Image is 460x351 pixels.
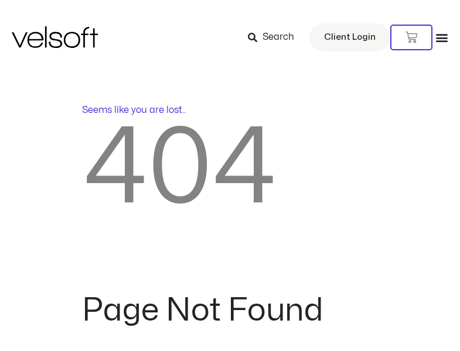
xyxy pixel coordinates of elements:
h2: 404 [82,117,379,222]
p: Seems like you are lost.. [82,103,379,117]
a: Client Login [309,23,390,51]
a: Search [248,27,302,47]
div: Menu Toggle [435,31,448,44]
img: Velsoft Training Materials [12,26,98,48]
h2: Page Not Found [82,295,379,326]
span: Search [263,30,294,45]
span: Client Login [324,30,376,45]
